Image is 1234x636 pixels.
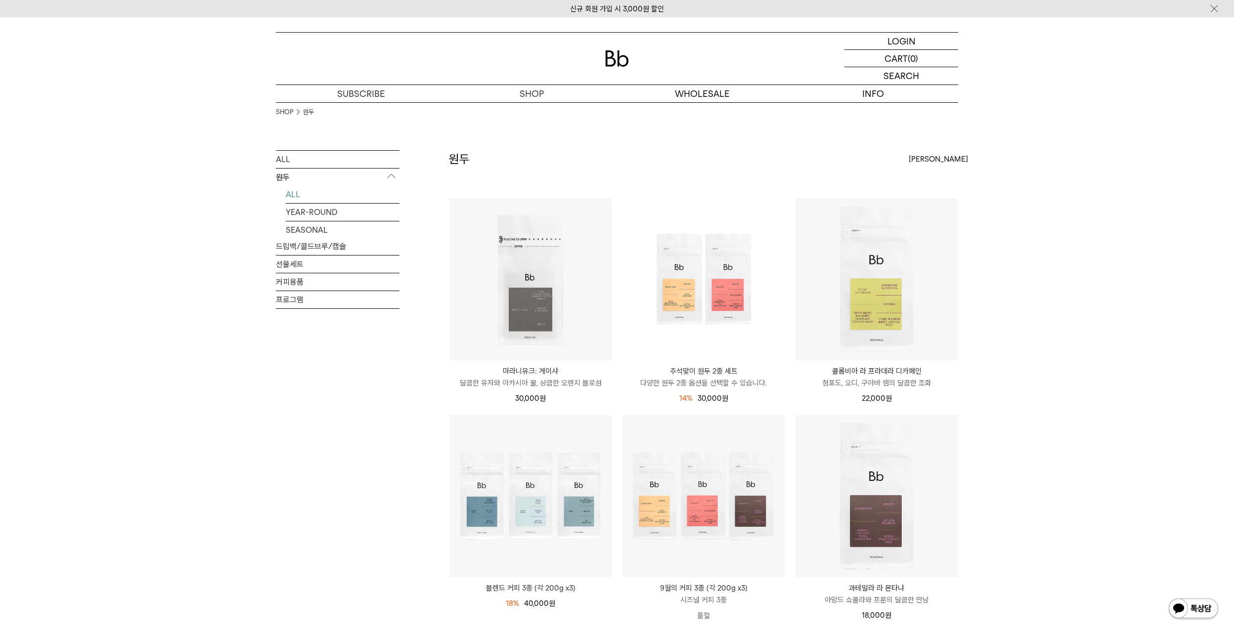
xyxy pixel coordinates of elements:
img: 블렌드 커피 3종 (각 200g x3) [449,415,612,577]
img: 마라니유크: 게이샤 [449,198,612,360]
a: SHOP [276,107,293,117]
a: 커피용품 [276,273,399,291]
a: 콜롬비아 라 프라데라 디카페인 청포도, 오디, 구아바 잼의 달콤한 조화 [795,365,958,389]
a: 과테말라 라 몬타냐 아망드 쇼콜라와 프룬의 달콤한 만남 [795,582,958,606]
p: 콜롬비아 라 프라데라 디카페인 [795,365,958,377]
p: 아망드 쇼콜라와 프룬의 달콤한 만남 [795,594,958,606]
a: 선물세트 [276,255,399,273]
a: YEAR-ROUND [286,204,399,221]
a: CART (0) [844,50,958,67]
a: 드립백/콜드브루/캡슐 [276,238,399,255]
img: 콜롬비아 라 프라데라 디카페인 [795,198,958,360]
a: 원두 [303,107,314,117]
span: 원 [549,599,555,608]
img: 로고 [605,50,629,67]
h2: 원두 [449,151,470,168]
a: SEASONAL [286,221,399,239]
div: 18% [506,597,519,609]
a: ALL [276,151,399,168]
img: 추석맞이 원두 2종 세트 [622,198,785,360]
span: 원 [885,611,891,620]
span: 원 [885,394,892,403]
p: (0) [908,50,918,67]
span: 30,000 [698,394,728,403]
img: 과테말라 라 몬타냐 [795,415,958,577]
span: 30,000 [515,394,546,403]
span: 22,000 [862,394,892,403]
span: 18,000 [862,611,891,620]
p: 달콤한 유자와 아카시아 꿀, 상큼한 오렌지 블로섬 [449,377,612,389]
a: 9월의 커피 3종 (각 200g x3) 시즈널 커피 3종 [622,582,785,606]
a: 프로그램 [276,291,399,308]
span: 40,000 [524,599,555,608]
span: [PERSON_NAME] [909,153,968,165]
p: 청포도, 오디, 구아바 잼의 달콤한 조화 [795,377,958,389]
p: SEARCH [883,67,919,85]
a: 신규 회원 가입 시 3,000원 할인 [570,4,664,13]
p: 9월의 커피 3종 (각 200g x3) [622,582,785,594]
p: 품절 [622,606,785,626]
span: 원 [722,394,728,403]
span: 원 [539,394,546,403]
img: 카카오톡 채널 1:1 채팅 버튼 [1168,597,1219,621]
div: 14% [679,392,693,404]
img: 9월의 커피 3종 (각 200g x3) [622,415,785,577]
a: ALL [286,186,399,203]
p: 과테말라 라 몬타냐 [795,582,958,594]
a: SHOP [446,85,617,102]
a: SUBSCRIBE [276,85,446,102]
a: 마라니유크: 게이샤 달콤한 유자와 아카시아 꿀, 상큼한 오렌지 블로섬 [449,365,612,389]
p: LOGIN [887,33,916,49]
p: CART [884,50,908,67]
p: 시즈널 커피 3종 [622,594,785,606]
a: 추석맞이 원두 2종 세트 다양한 원두 2종 옵션을 선택할 수 있습니다. [622,365,785,389]
p: 원두 [276,169,399,186]
p: 다양한 원두 2종 옵션을 선택할 수 있습니다. [622,377,785,389]
p: 추석맞이 원두 2종 세트 [622,365,785,377]
p: WHOLESALE [617,85,788,102]
a: 블렌드 커피 3종 (각 200g x3) [449,582,612,594]
p: INFO [788,85,958,102]
p: 마라니유크: 게이샤 [449,365,612,377]
a: LOGIN [844,33,958,50]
